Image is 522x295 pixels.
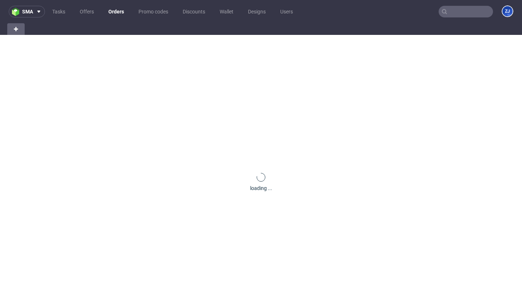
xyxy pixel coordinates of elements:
span: sma [22,9,33,14]
a: Users [276,6,297,17]
a: Discounts [178,6,210,17]
button: sma [9,6,45,17]
figcaption: ZJ [502,6,513,16]
img: logo [12,8,22,16]
a: Promo codes [134,6,173,17]
a: Designs [244,6,270,17]
a: Wallet [215,6,238,17]
a: Tasks [48,6,70,17]
a: Offers [75,6,98,17]
a: Orders [104,6,128,17]
div: loading ... [250,185,272,192]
